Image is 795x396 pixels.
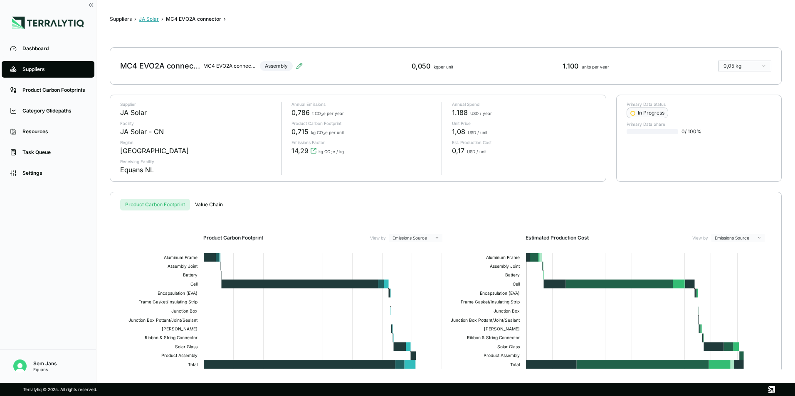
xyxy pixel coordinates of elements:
span: 1,08 [452,127,465,137]
span: USD / year [470,111,492,116]
div: 1.100 [563,61,609,71]
button: Suppliers [110,16,132,22]
text: Encapsulation (EVA) [480,291,520,296]
div: Product Carbon Footprints [22,87,86,93]
span: USD / unit [468,130,487,135]
text: Total [188,362,198,367]
div: [GEOGRAPHIC_DATA] [120,146,189,156]
button: Open user button [10,356,30,376]
div: MC4 EVO2A connector [203,63,257,69]
img: Logo [12,17,84,29]
button: Product Carbon Footprint [120,199,190,210]
p: Primary Data Share [627,122,771,127]
span: › [134,16,136,22]
div: MC4 EVO2A connector [166,16,221,22]
span: units per year [582,64,609,69]
span: 1.188 [452,108,468,117]
text: Frame Gasket/Insulating Strip [461,299,520,305]
text: Product Assembly [484,353,520,358]
p: Region [120,140,274,145]
text: Junction Box Pottant/Joint/Sealant [128,318,198,323]
p: Facility [120,121,274,126]
div: Resources [22,128,86,135]
span: kg CO e per unit [311,130,344,135]
div: Equans NL [120,165,154,175]
text: Junction Box Pottant/Joint/Sealant [451,318,520,323]
div: Suppliers [22,66,86,73]
p: Primary Data Status [627,102,771,107]
span: 0,17 [452,146,464,156]
span: 0 / 100 % [681,128,701,135]
text: Encapsulation (EVA) [158,291,198,296]
text: Ribbon & String Connector [145,335,198,340]
text: Assembly Joint [168,264,198,269]
text: Aluminum Frame [164,255,198,260]
span: › [161,16,163,22]
text: [PERSON_NAME] [162,326,198,331]
text: Solar Glass [175,344,198,349]
button: JA Solar [139,16,159,22]
h2: Estimated Production Cost [526,235,589,241]
div: s [120,199,771,210]
p: Est. Production Cost [452,140,596,145]
h2: Product Carbon Footprint [203,235,263,241]
img: Sem Jans [13,359,27,373]
p: Supplier [120,102,274,107]
text: Junction Box [171,308,198,313]
button: In Progress [627,108,668,118]
div: Sem Jans [33,360,57,367]
div: Category Glidepaths [22,108,86,114]
span: 0,715 [291,127,309,137]
svg: View audit trail [310,147,317,154]
span: 0,786 [291,108,310,117]
text: Aluminum Frame [486,255,520,260]
p: Product Carbon Footprint [291,121,435,126]
div: JA Solar [120,108,147,117]
text: Solar Glass [497,344,520,349]
text: [PERSON_NAME] [484,326,520,331]
button: Emissions Source [711,234,765,242]
div: JA Solar - CN [120,127,164,137]
div: 0,050 [412,61,453,71]
text: Product Assembly [161,353,198,358]
div: Dashboard [22,45,86,52]
text: Battery [183,272,198,278]
button: 0,05 kg [718,61,771,71]
span: kg CO e / kg [318,149,344,154]
p: Emissions Factor [291,140,435,145]
text: Ribbon & String Connector [467,335,520,340]
p: Annual Emissions [291,102,435,107]
span: › [224,16,226,22]
sub: 2 [331,151,333,155]
div: In Progress [630,110,664,116]
text: Junction Box [494,308,520,313]
span: t CO e per year [312,111,344,116]
label: View by [370,235,386,240]
text: Assembly Joint [490,264,520,269]
button: Value Chain [190,199,228,210]
sub: 2 [321,113,323,117]
span: 14,29 [291,146,309,156]
text: Battery [505,272,520,278]
text: Total [510,362,520,367]
p: Unit Price [452,121,596,126]
text: Frame Gasket/Insulating Strip [138,299,198,305]
p: Receiving Facility [120,159,274,164]
span: USD / unit [467,149,486,154]
span: kg per unit [434,64,453,69]
sub: 2 [323,132,325,136]
button: Emissions Source [389,234,442,242]
div: Task Queue [22,149,86,156]
text: Cell [513,281,520,286]
p: Annual Spend [452,102,596,107]
div: Equans [33,367,57,372]
div: MC4 EVO2A connector [120,61,200,71]
text: Cell [190,281,198,286]
label: View by [692,235,708,240]
div: Settings [22,170,86,176]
